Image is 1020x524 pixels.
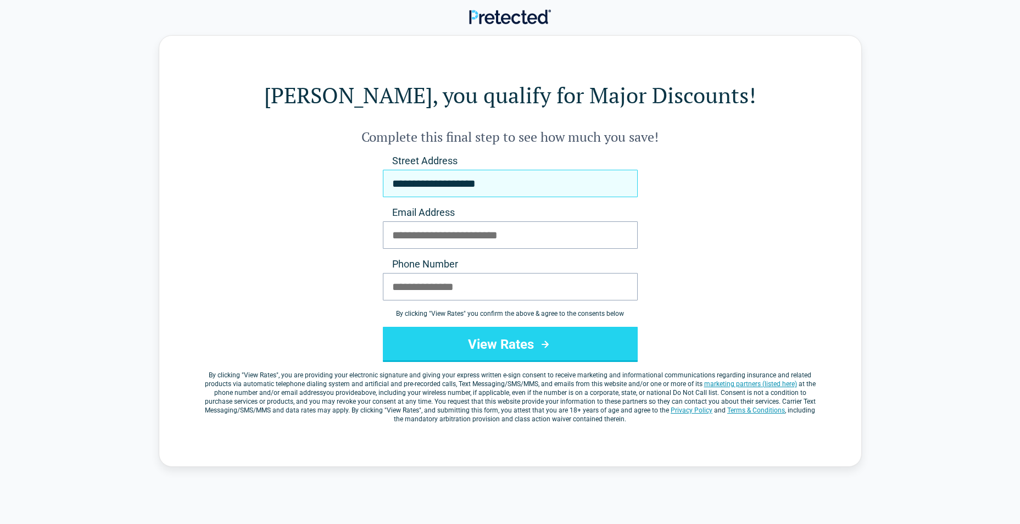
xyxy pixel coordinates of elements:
[203,371,817,423] label: By clicking " ", you are providing your electronic signature and giving your express written e-si...
[383,258,638,271] label: Phone Number
[727,406,785,414] a: Terms & Conditions
[203,80,817,110] h1: [PERSON_NAME], you qualify for Major Discounts!
[244,371,276,379] span: View Rates
[671,406,712,414] a: Privacy Policy
[383,206,638,219] label: Email Address
[704,380,797,388] a: marketing partners (listed here)
[383,154,638,168] label: Street Address
[203,128,817,146] h2: Complete this final step to see how much you save!
[383,309,638,318] div: By clicking " View Rates " you confirm the above & agree to the consents below
[383,327,638,362] button: View Rates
